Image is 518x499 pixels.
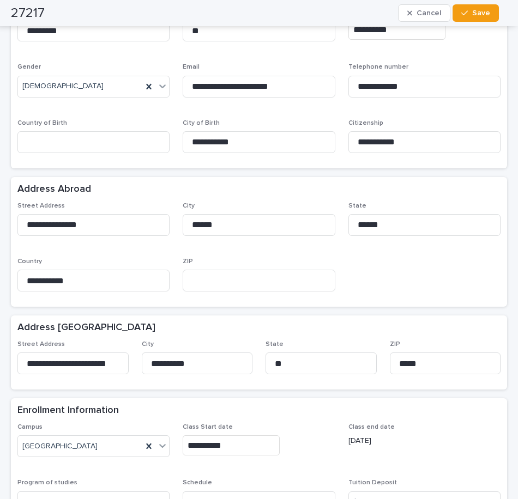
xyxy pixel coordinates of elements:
[11,5,45,21] h2: 27217
[348,435,501,447] p: [DATE]
[348,424,395,430] span: Class end date
[183,64,200,70] span: Email
[17,341,65,348] span: Street Address
[17,479,77,486] span: Program of studies
[17,184,91,196] h2: Address Abroad
[266,341,284,348] span: State
[348,203,366,209] span: State
[17,203,65,209] span: Street Address
[390,341,400,348] span: ZIP
[453,4,499,22] button: Save
[472,9,490,17] span: Save
[183,258,193,265] span: ZIP
[22,81,104,92] span: [DEMOGRAPHIC_DATA]
[17,258,42,265] span: Country
[142,341,154,348] span: City
[17,120,67,126] span: Country of Birth
[183,120,220,126] span: City of Birth
[17,424,43,430] span: Campus
[398,4,450,22] button: Cancel
[183,424,233,430] span: Class Start date
[183,203,195,209] span: City
[17,64,41,70] span: Gender
[17,322,155,334] h2: Address [GEOGRAPHIC_DATA]
[348,120,383,126] span: Citizenship
[348,64,408,70] span: Telephone number
[22,441,98,452] span: [GEOGRAPHIC_DATA]
[348,479,397,486] span: Tuition Deposit
[17,405,119,417] h2: Enrollment Information
[417,9,441,17] span: Cancel
[183,479,212,486] span: Schedule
